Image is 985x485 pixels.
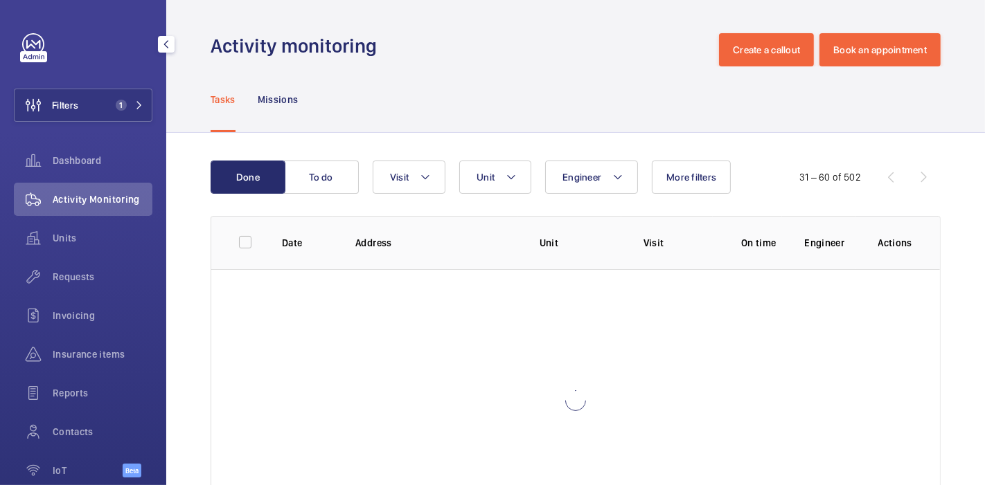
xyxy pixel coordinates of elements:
span: Visit [390,172,409,183]
span: Dashboard [53,154,152,167]
h1: Activity monitoring [211,33,385,59]
button: More filters [652,161,731,194]
span: Engineer [562,172,601,183]
p: Engineer [804,236,855,250]
p: Visit [644,236,713,250]
span: Contacts [53,425,152,439]
p: Actions [878,236,912,250]
span: Unit [477,172,495,183]
button: Visit [373,161,445,194]
button: Filters1 [14,89,152,122]
button: Done [211,161,285,194]
p: On time [735,236,782,250]
p: Address [355,236,517,250]
div: 31 – 60 of 502 [799,170,861,184]
button: Book an appointment [819,33,941,66]
span: Beta [123,464,141,477]
span: Activity Monitoring [53,192,152,206]
span: Insurance items [53,347,152,361]
button: To do [284,161,359,194]
button: Engineer [545,161,638,194]
span: More filters [666,172,716,183]
p: Date [282,236,333,250]
button: Create a callout [719,33,814,66]
span: Reports [53,386,152,400]
span: Requests [53,270,152,284]
span: 1 [116,100,127,111]
p: Missions [258,93,299,107]
span: Filters [52,98,78,112]
span: Units [53,231,152,245]
span: IoT [53,464,123,477]
button: Unit [459,161,531,194]
p: Tasks [211,93,236,107]
span: Invoicing [53,309,152,322]
p: Unit [540,236,621,250]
